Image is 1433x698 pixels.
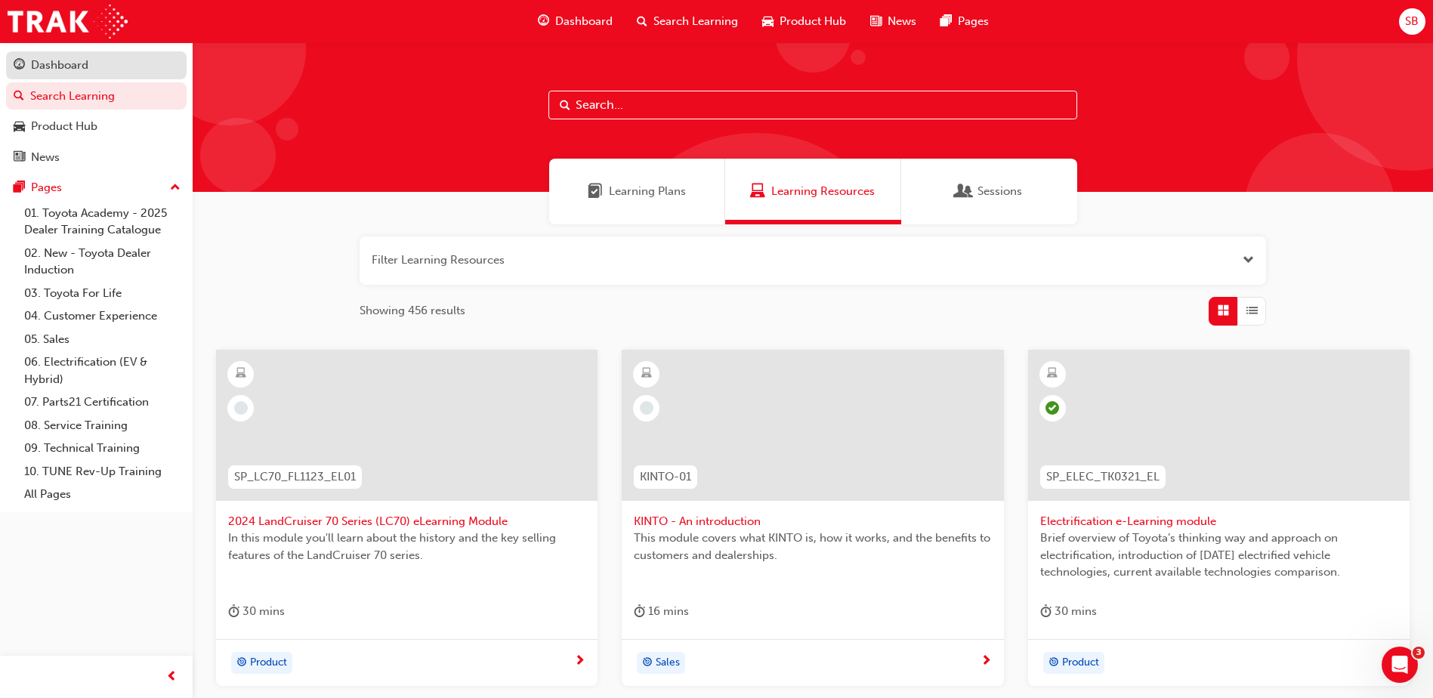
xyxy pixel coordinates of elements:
span: 3 [1413,647,1425,659]
a: News [6,144,187,171]
span: KINTO-01 [640,468,691,486]
button: DashboardSearch LearningProduct HubNews [6,48,187,174]
a: SP_ELEC_TK0321_ELElectrification e-Learning moduleBrief overview of Toyota’s thinking way and app... [1028,350,1410,687]
span: Learning Plans [609,183,686,200]
span: prev-icon [166,668,178,687]
span: duration-icon [634,602,645,621]
a: 03. Toyota For Life [18,282,187,305]
span: Product [1062,654,1099,672]
span: Brief overview of Toyota’s thinking way and approach on electrification, introduction of [DATE] e... [1040,530,1397,581]
span: learningRecordVerb_COMPLETE-icon [1045,401,1059,415]
a: 08. Service Training [18,414,187,437]
span: SP_LC70_FL1123_EL01 [234,468,356,486]
span: target-icon [642,653,653,673]
span: Learning Resources [750,183,765,200]
span: target-icon [1048,653,1059,673]
span: car-icon [14,120,25,134]
span: learningResourceType_ELEARNING-icon [1047,364,1058,384]
a: 09. Technical Training [18,437,187,460]
a: SessionsSessions [901,159,1077,224]
a: SP_LC70_FL1123_EL012024 LandCruiser 70 Series (LC70) eLearning ModuleIn this module you'll learn ... [216,350,598,687]
a: Learning ResourcesLearning Resources [725,159,901,224]
span: Sales [656,654,680,672]
span: 2024 LandCruiser 70 Series (LC70) eLearning Module [228,513,585,530]
span: news-icon [870,12,882,31]
input: Search... [548,91,1077,119]
div: 16 mins [634,602,689,621]
a: 04. Customer Experience [18,304,187,328]
a: 06. Electrification (EV & Hybrid) [18,351,187,391]
a: pages-iconPages [928,6,1001,37]
span: duration-icon [228,602,239,621]
a: car-iconProduct Hub [750,6,858,37]
div: News [31,149,60,166]
span: Dashboard [555,13,613,30]
span: Product Hub [780,13,846,30]
span: pages-icon [14,181,25,195]
span: learningResourceType_ELEARNING-icon [236,364,246,384]
span: Electrification e-Learning module [1040,513,1397,530]
span: This module covers what KINTO is, how it works, and the benefits to customers and dealerships. [634,530,991,564]
a: 05. Sales [18,328,187,351]
span: guage-icon [538,12,549,31]
span: Search [560,97,570,114]
div: Product Hub [31,118,97,135]
span: Learning Plans [588,183,603,200]
div: Pages [31,179,62,196]
span: Sessions [956,183,971,200]
span: next-icon [981,655,992,669]
a: news-iconNews [858,6,928,37]
span: next-icon [574,655,585,669]
span: Showing 456 results [360,302,465,320]
iframe: Intercom live chat [1382,647,1418,683]
a: Dashboard [6,51,187,79]
div: Dashboard [31,57,88,74]
span: car-icon [762,12,774,31]
span: pages-icon [940,12,952,31]
span: Search Learning [653,13,738,30]
span: target-icon [236,653,247,673]
a: 10. TUNE Rev-Up Training [18,460,187,483]
div: 30 mins [228,602,285,621]
a: 07. Parts21 Certification [18,391,187,414]
button: Open the filter [1243,252,1254,269]
span: up-icon [170,178,181,198]
span: News [888,13,916,30]
a: 01. Toyota Academy - 2025 Dealer Training Catalogue [18,202,187,242]
button: Pages [6,174,187,202]
span: Product [250,654,287,672]
img: Trak [8,5,128,39]
span: Grid [1218,302,1229,320]
a: 02. New - Toyota Dealer Induction [18,242,187,282]
span: duration-icon [1040,602,1052,621]
span: Learning Resources [771,183,875,200]
span: SB [1405,13,1419,30]
span: SP_ELEC_TK0321_EL [1046,468,1160,486]
span: guage-icon [14,59,25,73]
a: All Pages [18,483,187,506]
a: Search Learning [6,82,187,110]
span: Pages [958,13,989,30]
div: 30 mins [1040,602,1097,621]
span: In this module you'll learn about the history and the key selling features of the LandCruiser 70 ... [228,530,585,564]
span: Sessions [977,183,1022,200]
span: learningRecordVerb_NONE-icon [640,401,653,415]
span: KINTO - An introduction [634,513,991,530]
span: search-icon [637,12,647,31]
span: learningResourceType_ELEARNING-icon [641,364,652,384]
span: news-icon [14,151,25,165]
a: KINTO-01KINTO - An introductionThis module covers what KINTO is, how it works, and the benefits t... [622,350,1003,687]
a: guage-iconDashboard [526,6,625,37]
a: search-iconSearch Learning [625,6,750,37]
span: List [1246,302,1258,320]
a: Product Hub [6,113,187,141]
span: search-icon [14,90,24,103]
a: Learning PlansLearning Plans [549,159,725,224]
button: SB [1399,8,1425,35]
span: learningRecordVerb_NONE-icon [234,401,248,415]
